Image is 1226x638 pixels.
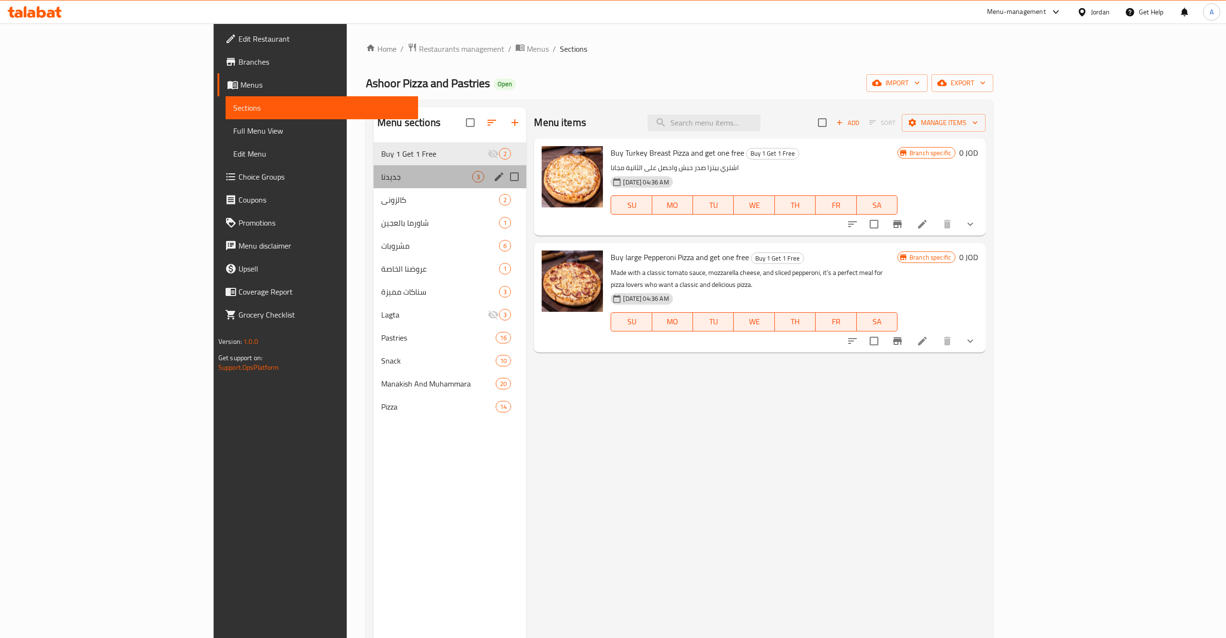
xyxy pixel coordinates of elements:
span: TH [779,198,812,212]
div: Pizza [381,401,496,412]
span: Coupons [238,194,411,205]
span: Edit Menu [233,148,411,159]
button: TU [693,312,734,331]
span: Buy large Pepperoni Pizza and get one free [611,250,749,264]
a: Upsell [217,257,419,280]
button: export [931,74,993,92]
a: Menu disclaimer [217,234,419,257]
span: [DATE] 04:36 AM [619,294,672,303]
button: FR [816,312,856,331]
button: TH [775,195,816,215]
span: Manakish And Muhammara [381,378,496,389]
a: Edit menu item [917,335,928,347]
a: Branches [217,50,419,73]
button: SA [857,312,897,331]
span: WE [738,315,771,329]
span: Pastries [381,332,496,343]
nav: breadcrumb [366,43,993,55]
span: شاورما بالعجين [381,217,499,228]
div: Lagta3 [374,303,527,326]
span: Choice Groups [238,171,411,182]
div: Snack10 [374,349,527,372]
div: Buy 1 Get 1 Free2 [374,142,527,165]
svg: Show Choices [965,218,976,230]
a: Edit Restaurant [217,27,419,50]
div: سناكات مميزة3 [374,280,527,303]
span: جديدنا [381,171,472,182]
span: Select to update [864,331,884,351]
span: Get support on: [218,352,262,364]
span: TU [697,198,730,212]
span: Select all sections [460,113,480,133]
span: 20 [496,379,511,388]
span: Add [835,117,861,128]
div: Buy 1 Get 1 Free [381,148,488,159]
nav: Menu sections [374,138,527,422]
div: items [496,378,511,389]
span: Edit Restaurant [238,33,411,45]
div: شاورما بالعجين1 [374,211,527,234]
span: Full Menu View [233,125,411,137]
a: Sections [226,96,419,119]
button: WE [734,312,774,331]
div: Buy 1 Get 1 Free [751,252,804,264]
span: Select section [812,113,832,133]
div: جديدنا3edit [374,165,527,188]
span: 14 [496,402,511,411]
button: show more [959,213,982,236]
div: Jordan [1091,7,1110,17]
button: MO [652,195,693,215]
div: Snack [381,355,496,366]
span: Lagta [381,309,488,320]
img: Buy Turkey Breast Pizza and get one free [542,146,603,207]
svg: Inactive section [488,309,499,320]
button: FR [816,195,856,215]
span: 10 [496,356,511,365]
span: Open [494,80,516,88]
button: edit [492,170,506,184]
a: Restaurants management [408,43,504,55]
button: TH [775,312,816,331]
button: TU [693,195,734,215]
svg: Show Choices [965,335,976,347]
span: import [874,77,920,89]
div: كالزوني2 [374,188,527,211]
span: 1 [499,218,511,228]
p: اشتري بيتزا صدر حبش واحصل على الثانية مجانا [611,162,897,174]
button: sort-choices [841,213,864,236]
span: FR [819,315,852,329]
a: Grocery Checklist [217,303,419,326]
h6: 0 JOD [959,146,978,159]
a: Support.OpsPlatform [218,361,279,374]
div: items [499,217,511,228]
div: Manakish And Muhammara20 [374,372,527,395]
span: Add item [832,115,863,130]
span: Restaurants management [419,43,504,55]
div: items [499,194,511,205]
a: Menus [217,73,419,96]
button: SU [611,312,652,331]
button: show more [959,330,982,353]
button: delete [936,213,959,236]
span: 3 [499,287,511,296]
span: MO [656,315,689,329]
a: Full Menu View [226,119,419,142]
span: Ashoor Pizza and Pastries [366,72,490,94]
span: Manage items [909,117,978,129]
span: 2 [499,149,511,159]
button: WE [734,195,774,215]
button: delete [936,330,959,353]
span: Menus [240,79,411,91]
span: FR [819,198,852,212]
img: Buy large Pepperoni Pizza and get one free [542,251,603,312]
span: Menu disclaimer [238,240,411,251]
span: Upsell [238,263,411,274]
a: Coverage Report [217,280,419,303]
span: Branch specific [906,253,955,262]
span: 1.0.0 [243,335,258,348]
span: 1 [499,264,511,273]
span: 6 [499,241,511,251]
